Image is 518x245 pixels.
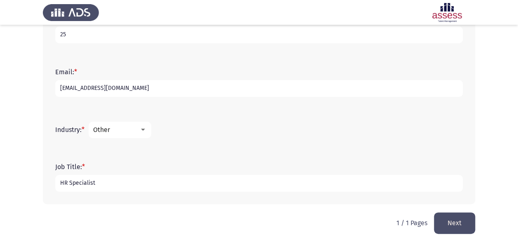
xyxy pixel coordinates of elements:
label: Job Title: [55,163,85,171]
span: Other [93,126,110,134]
input: add answer text [55,175,463,192]
input: add answer text [55,80,463,97]
label: Industry: [55,126,84,134]
button: load next page [434,212,475,233]
img: Assess Talent Management logo [43,1,99,24]
p: 1 / 1 Pages [396,219,427,227]
label: Email: [55,68,77,76]
input: add answer text [55,26,463,43]
img: Assessment logo of Assess DISC [419,1,475,24]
